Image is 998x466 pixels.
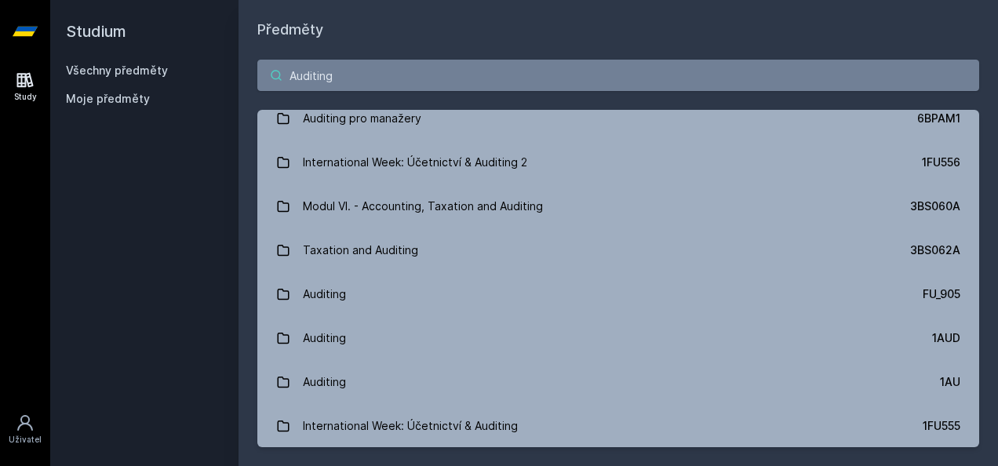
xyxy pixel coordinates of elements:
[257,96,979,140] a: Auditing pro manažery 6BPAM1
[922,155,960,170] div: 1FU556
[257,316,979,360] a: Auditing 1AUD
[9,434,42,446] div: Uživatel
[303,322,346,354] div: Auditing
[257,404,979,448] a: International Week: Účetnictví & Auditing 1FU555
[303,147,527,178] div: International Week: Účetnictví & Auditing 2
[257,272,979,316] a: Auditing FU_905
[257,60,979,91] input: Název nebo ident předmětu…
[303,103,421,134] div: Auditing pro manažery
[910,198,960,214] div: 3BS060A
[3,406,47,453] a: Uživatel
[923,418,960,434] div: 1FU555
[303,279,346,310] div: Auditing
[303,366,346,398] div: Auditing
[3,63,47,111] a: Study
[303,410,518,442] div: International Week: Účetnictví & Auditing
[917,111,960,126] div: 6BPAM1
[257,184,979,228] a: Modul VI. - Accounting, Taxation and Auditing 3BS060A
[257,140,979,184] a: International Week: Účetnictví & Auditing 2 1FU556
[910,242,960,258] div: 3BS062A
[257,360,979,404] a: Auditing 1AU
[257,19,979,41] h1: Předměty
[303,235,418,266] div: Taxation and Auditing
[923,286,960,302] div: FU_905
[940,374,960,390] div: 1AU
[66,64,168,77] a: Všechny předměty
[66,91,150,107] span: Moje předměty
[14,91,37,103] div: Study
[303,191,543,222] div: Modul VI. - Accounting, Taxation and Auditing
[257,228,979,272] a: Taxation and Auditing 3BS062A
[932,330,960,346] div: 1AUD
